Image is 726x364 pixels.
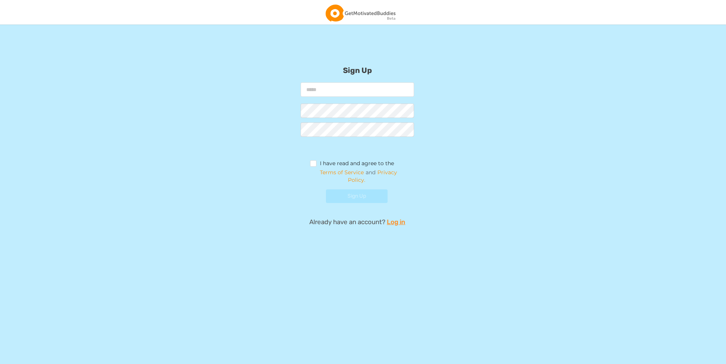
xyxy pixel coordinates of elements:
[320,169,364,176] a: Terms of Service
[206,47,509,75] h2: Sign Up
[206,217,509,226] p: Already have an account?
[387,217,405,226] a: Log in
[310,160,394,169] label: I have read and agree to the
[310,169,405,184] span: and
